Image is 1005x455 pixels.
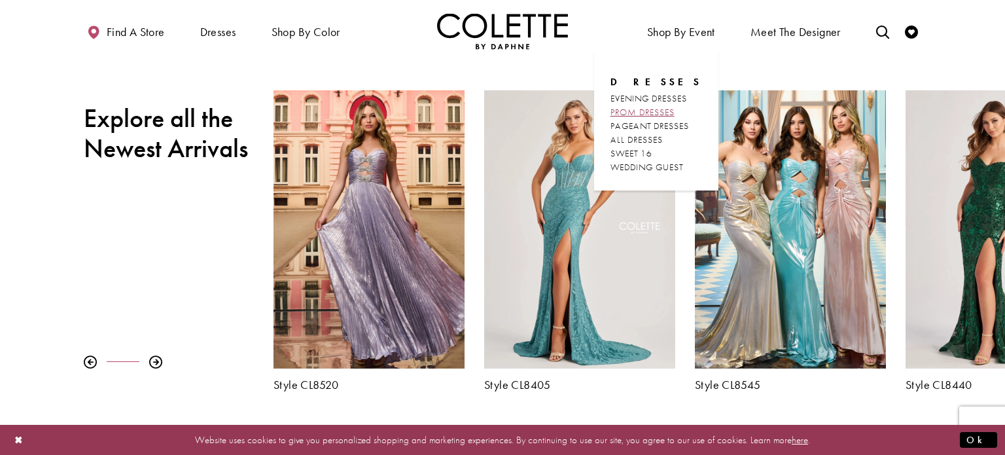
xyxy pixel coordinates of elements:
a: PAGEANT DRESSES [610,119,702,133]
a: Meet the designer [747,13,844,49]
a: Style CL8405 [484,378,675,391]
div: Colette by Daphne Style No. CL8520 [264,81,474,401]
span: Find a store [107,26,165,39]
span: Meet the designer [750,26,841,39]
span: WEDDING GUEST [610,161,683,173]
h2: Explore all the Newest Arrivals [84,103,254,164]
a: Check Wishlist [902,13,921,49]
span: Shop By Event [647,26,715,39]
button: Submit Dialog [960,431,997,448]
a: Visit Colette by Daphne Style No. CL8545 Page [695,90,886,369]
a: Toggle search [873,13,892,49]
span: ALL DRESSES [610,134,663,145]
span: Dresses [610,75,702,88]
span: SWEET 16 [610,147,652,159]
div: Colette by Daphne Style No. CL8405 [474,81,685,401]
span: Shop by color [272,26,340,39]
a: Style CL8520 [273,378,465,391]
a: EVENING DRESSES [610,92,702,105]
a: Visit Colette by Daphne Style No. CL8405 Page [484,90,675,369]
span: Dresses [197,13,239,49]
span: Shop By Event [644,13,718,49]
a: Find a store [84,13,167,49]
a: Visit Colette by Daphne Style No. CL8520 Page [273,90,465,369]
span: EVENING DRESSES [610,92,687,104]
a: WEDDING GUEST [610,160,702,174]
span: PROM DRESSES [610,106,675,118]
a: SWEET 16 [610,147,702,160]
a: Style CL8545 [695,378,886,391]
a: PROM DRESSES [610,105,702,119]
img: Colette by Daphne [437,13,568,49]
span: PAGEANT DRESSES [610,120,689,132]
a: ALL DRESSES [610,133,702,147]
a: here [792,433,808,446]
button: Close Dialog [8,428,30,451]
a: Visit Home Page [437,13,568,49]
span: Dresses [200,26,236,39]
div: Colette by Daphne Style No. CL8545 [685,81,896,401]
span: Shop by color [268,13,344,49]
p: Website uses cookies to give you personalized shopping and marketing experiences. By continuing t... [94,431,911,448]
